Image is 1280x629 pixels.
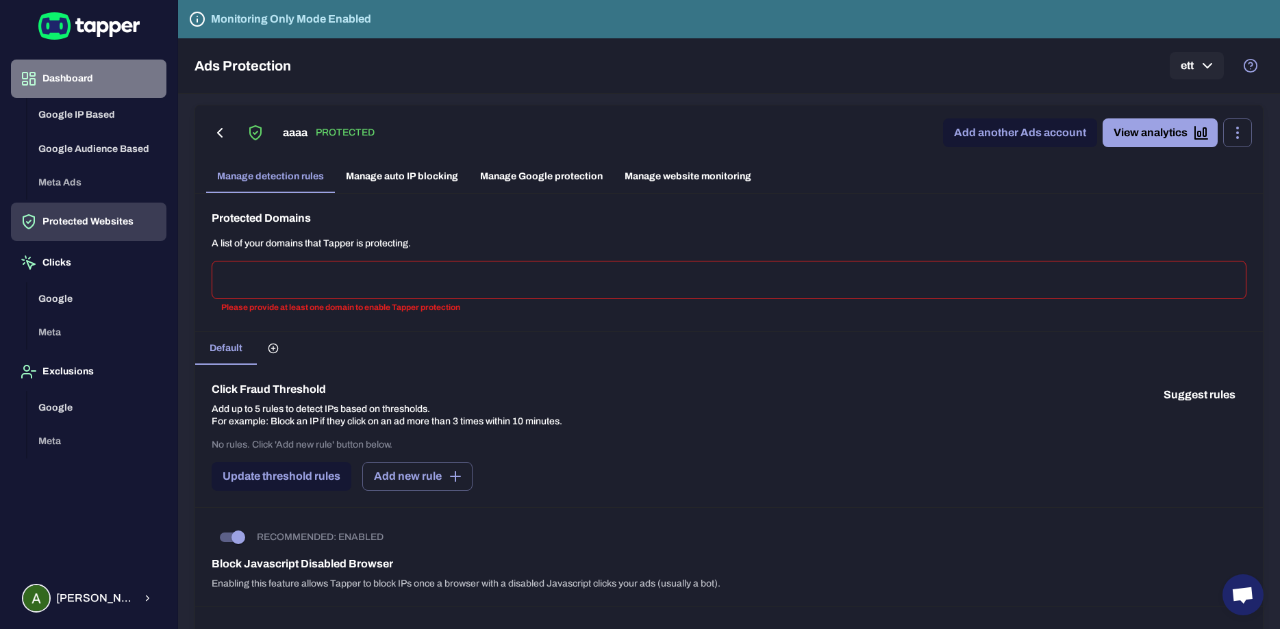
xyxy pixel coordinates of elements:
[11,60,166,98] button: Dashboard
[362,462,473,491] button: Add new rule
[11,256,166,268] a: Clicks
[257,531,384,543] p: RECOMMENDED: ENABLED
[11,352,166,391] button: Exclusions
[313,125,377,140] p: PROTECTED
[27,292,166,303] a: Google
[11,578,166,618] button: Ahmed elmahmud[PERSON_NAME] elmahmud
[1170,52,1224,79] button: ett
[943,118,1097,147] a: Add another Ads account
[211,11,371,27] h6: Monitoring Only Mode Enabled
[27,108,166,120] a: Google IP Based
[212,556,1246,572] h6: Block Javascript Disabled Browser
[27,282,166,316] button: Google
[27,98,166,132] button: Google IP Based
[1103,118,1218,147] a: View analytics
[212,381,562,398] h6: Click Fraud Threshold
[23,585,49,611] img: Ahmed elmahmud
[1153,381,1246,409] button: Suggest rules
[614,160,762,193] a: Manage website monitoring
[11,365,166,376] a: Exclusions
[27,132,166,166] button: Google Audience Based
[210,342,242,355] span: Default
[469,160,614,193] a: Manage Google protection
[283,125,308,141] h6: aaaa
[189,11,205,27] svg: Tapper is not blocking any fraudulent activity for this domain
[221,301,1237,315] p: Please provide at least one domain to enable Tapper protection
[335,160,469,193] a: Manage auto IP blocking
[27,391,166,425] button: Google
[212,462,351,491] button: Update threshold rules
[257,332,290,365] button: Create custom rules
[212,578,1246,590] p: Enabling this feature allows Tapper to block IPs once a browser with a disabled Javascript clicks...
[206,160,335,193] a: Manage detection rules
[212,210,1246,227] h6: Protected Domains
[11,72,166,84] a: Dashboard
[212,439,392,451] p: No rules. Click 'Add new rule' button below.
[212,403,562,428] p: Add up to 5 rules to detect IPs based on thresholds. For example: Block an IP if they click on an...
[11,215,166,227] a: Protected Websites
[56,591,134,605] span: [PERSON_NAME] elmahmud
[1222,574,1264,615] div: دردشة مفتوحة
[194,57,291,74] h5: Ads Protection
[27,400,166,412] a: Google
[11,203,166,241] button: Protected Websites
[11,244,166,282] button: Clicks
[27,142,166,153] a: Google Audience Based
[212,238,1246,250] p: A list of your domains that Tapper is protecting.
